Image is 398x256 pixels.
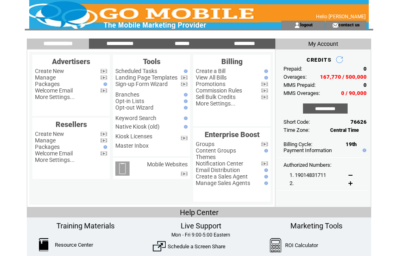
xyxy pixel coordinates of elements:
[153,240,166,253] img: ScreenShare.png
[115,161,130,176] img: mobile-websites.png
[308,41,338,47] span: My Account
[181,136,188,140] img: video.png
[52,57,90,66] span: Advertisers
[182,106,188,110] img: help.gif
[350,119,367,125] span: 76626
[196,141,214,147] a: Groups
[283,90,320,96] span: MMS Overages:
[35,94,75,100] a: More Settings...
[35,74,56,81] a: Manage
[290,172,326,178] span: 1. 19014831711
[35,81,60,87] a: Packages
[171,232,230,238] span: Mon - Fri 9:00-5:00 Eastern
[196,87,242,94] a: Commission Rules
[196,147,236,154] a: Content Groups
[182,116,188,120] img: help.gif
[168,243,225,250] a: Schedule a Screen Share
[115,115,156,121] a: Keyword Search
[115,74,177,81] a: Landing Page Templates
[115,98,144,104] a: Opt-in Lists
[115,104,154,111] a: Opt-out Wizard
[35,131,64,137] a: Create New
[283,119,310,125] span: Short Code:
[39,238,48,251] img: ResourceCenter.png
[363,66,367,72] span: 0
[181,172,188,176] img: video.png
[283,66,302,72] span: Prepaid:
[196,100,236,107] a: More Settings...
[115,91,139,98] a: Branches
[196,154,216,160] a: Themes
[181,75,188,80] img: video.png
[361,148,366,152] img: help.gif
[35,144,60,150] a: Packages
[261,161,268,166] img: video.png
[262,69,268,73] img: help.gif
[100,151,107,156] img: video.png
[35,157,75,163] a: More Settings...
[115,142,149,149] a: Master Inbox
[100,69,107,73] img: video.png
[205,130,260,139] span: Enterprise Boost
[196,160,243,167] a: Notification Center
[363,82,367,88] span: 0
[115,123,160,130] a: Native Kiosk (old)
[283,82,316,88] span: MMS Prepaid:
[283,162,331,168] span: Authorized Numbers:
[341,90,367,96] span: 0 / 90,000
[294,22,300,28] img: account_icon.gif
[262,168,268,172] img: help.gif
[35,87,73,94] a: Welcome Email
[180,208,218,217] span: Help Center
[196,167,240,173] a: Email Distribution
[147,161,188,168] a: Mobile Websites
[56,222,115,230] span: Training Materials
[100,75,107,80] img: video.png
[330,127,359,133] span: Central Time
[181,222,221,230] span: Live Support
[338,22,360,27] a: contact us
[196,74,227,81] a: View All Bills
[56,120,87,129] span: Resellers
[143,57,160,66] span: Tools
[181,82,188,86] img: video.png
[261,95,268,99] img: video.png
[182,93,188,97] img: help.gif
[102,82,107,86] img: help.gif
[262,76,268,80] img: help.gif
[115,68,157,74] a: Scheduled Tasks
[35,137,56,144] a: Manage
[283,127,309,133] span: Time Zone:
[285,242,318,248] a: ROI Calculator
[300,22,313,27] a: logout
[35,150,73,157] a: Welcome Email
[100,132,107,136] img: video.png
[35,68,64,74] a: Create New
[182,99,188,103] img: help.gif
[221,57,242,66] span: Billing
[262,181,268,185] img: help.gif
[262,149,268,153] img: help.gif
[261,88,268,93] img: video.png
[115,81,168,87] a: Sign-up Form Wizard
[196,180,250,186] a: Manage Sales Agents
[270,238,282,252] img: Calculator.png
[196,81,225,87] a: Promotions
[261,142,268,146] img: video.png
[283,74,307,80] span: Overages:
[290,222,342,230] span: Marketing Tools
[196,94,236,100] a: Sell Bulk Credits
[115,133,152,140] a: Kiosk Licenses
[100,138,107,143] img: video.png
[261,82,268,86] img: video.png
[283,147,332,153] a: Payment Information
[307,57,331,63] span: CREDITS
[182,125,188,129] img: help.gif
[262,175,268,179] img: help.gif
[283,141,312,147] span: Billing Cycle:
[196,68,225,74] a: Create a Bill
[290,180,294,186] span: 2.
[320,74,367,80] span: 167,770 / 500,000
[196,173,248,180] a: Create a Sales Agent
[332,22,338,28] img: contact_us_icon.gif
